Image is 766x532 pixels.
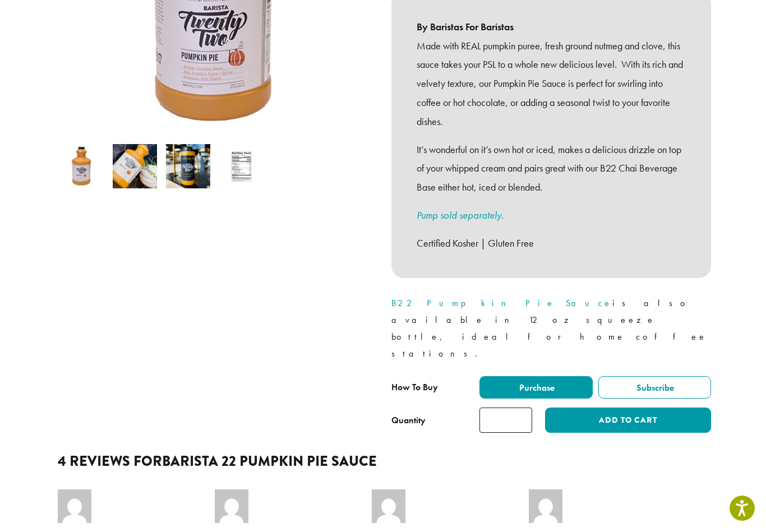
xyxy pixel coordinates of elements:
[162,451,377,471] span: Barista 22 Pumpkin Pie Sauce
[391,297,612,309] a: B22 Pumpkin Pie Sauce
[391,381,438,393] span: How To Buy
[58,453,708,470] h2: 4 reviews for
[113,144,157,188] img: Barista 22 Pumpkin Pie Sauce - Image 2
[417,17,686,36] b: By Baristas For Baristas
[166,144,210,188] img: Barista 22 Pumpkin Pie Sauce - Image 3
[518,382,555,394] span: Purchase
[59,144,104,188] img: Barista 22 Pumpkin Pie Sauce
[545,408,711,433] button: Add to cart
[417,209,504,221] a: Pump sold separately.
[417,140,686,197] p: It’s wonderful on it’s own hot or iced, makes a delicious drizzle on top of your whipped cream an...
[219,144,264,188] img: Barista 22 Pumpkin Pie Sauce - Image 4
[391,295,711,362] p: is also available in 12 oz squeeze bottle, ideal for home coffee stations.
[479,408,532,433] input: Product quantity
[635,382,674,394] span: Subscribe
[417,234,686,253] p: Certified Kosher | Gluten Free
[417,36,686,131] p: Made with REAL pumpkin puree, fresh ground nutmeg and clove, this sauce takes your PSL to a whole...
[391,414,426,427] div: Quantity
